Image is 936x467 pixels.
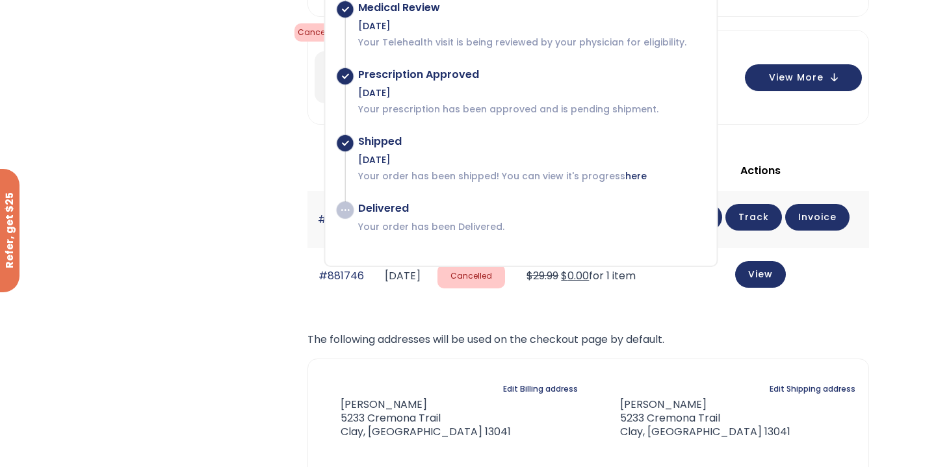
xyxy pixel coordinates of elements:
a: Edit Billing address [503,380,578,398]
a: View [735,261,786,288]
a: Track [725,204,782,231]
p: Your order has been Delivered. [358,220,703,233]
img: Personalized GLP-1 Monthly Plan [315,51,367,103]
div: Shipped [358,135,703,148]
p: Your Telehealth visit is being reviewed by your physician for eligibility. [358,36,703,49]
div: Medical Review [358,1,703,14]
a: Edit Shipping address [770,380,855,398]
div: [DATE] [358,86,703,99]
span: cancelled [294,23,343,42]
time: [DATE] [385,268,421,283]
a: Invoice [785,204,850,231]
address: [PERSON_NAME] 5233 Cremona Trail Clay, [GEOGRAPHIC_DATA] 13041 [599,398,790,438]
span: Actions [740,163,781,178]
span: 0.00 [561,268,589,283]
address: [PERSON_NAME] 5233 Cremona Trail Clay, [GEOGRAPHIC_DATA] 13041 [321,398,511,438]
p: The following addresses will be used on the checkout page by default. [307,331,869,349]
div: [DATE] [358,19,703,32]
p: Your prescription has been approved and is pending shipment. [358,103,703,116]
span: View More [769,73,824,82]
p: Your order has been shipped! You can view it's progress [358,170,703,183]
span: Cancelled [437,264,505,288]
span: $ [561,268,567,283]
button: View More [745,64,862,91]
a: here [625,170,647,183]
del: $29.99 [526,268,558,283]
a: #881746 [318,268,364,283]
div: [DATE] [358,153,703,166]
div: Delivered [358,202,703,215]
a: #1897122 [318,212,364,227]
td: for 1 item [512,248,651,305]
div: Prescription Approved [358,68,703,81]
